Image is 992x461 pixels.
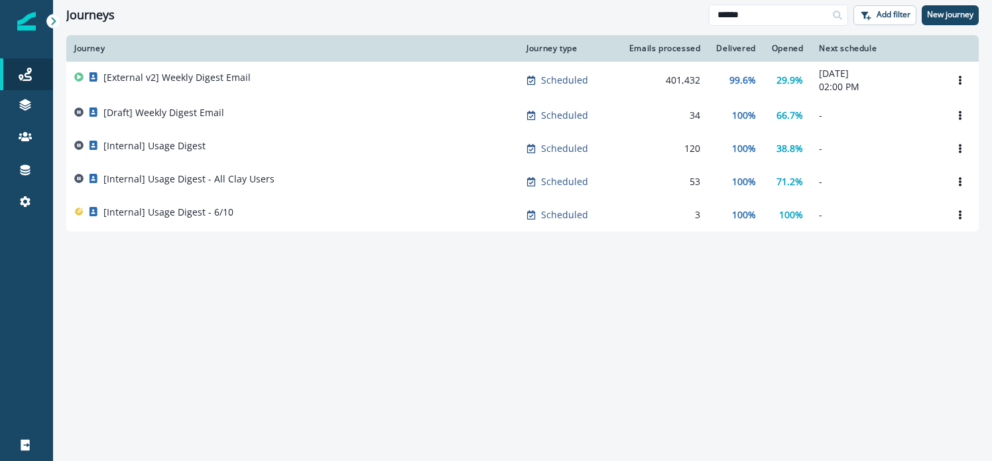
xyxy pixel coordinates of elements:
[922,5,979,25] button: New journey
[779,208,803,222] p: 100%
[103,71,251,84] p: [External v2] Weekly Digest Email
[776,175,803,188] p: 71.2%
[853,5,916,25] button: Add filter
[66,165,979,198] a: [Internal] Usage Digest - All Clay UsersScheduled53100%71.2%-Options
[819,208,934,222] p: -
[66,132,979,165] a: [Internal] Usage DigestScheduled120100%38.8%-Options
[729,74,756,87] p: 99.6%
[772,43,804,54] div: Opened
[625,208,700,222] div: 3
[877,10,910,19] p: Add filter
[716,43,755,54] div: Delivered
[625,175,700,188] div: 53
[927,10,973,19] p: New journey
[950,205,971,225] button: Options
[66,62,979,99] a: [External v2] Weekly Digest EmailScheduled401,43299.6%29.9%[DATE]02:00 PMOptions
[66,99,979,132] a: [Draft] Weekly Digest EmailScheduled34100%66.7%-Options
[66,198,979,231] a: [Internal] Usage Digest - 6/10Scheduled3100%100%-Options
[776,142,803,155] p: 38.8%
[17,12,36,31] img: Inflection
[819,67,934,80] p: [DATE]
[950,70,971,90] button: Options
[732,175,756,188] p: 100%
[625,74,700,87] div: 401,432
[541,175,588,188] p: Scheduled
[103,139,206,153] p: [Internal] Usage Digest
[103,106,224,119] p: [Draft] Weekly Digest Email
[776,74,803,87] p: 29.9%
[819,80,934,94] p: 02:00 PM
[74,43,511,54] div: Journey
[950,105,971,125] button: Options
[527,43,609,54] div: Journey type
[950,172,971,192] button: Options
[819,142,934,155] p: -
[541,208,588,222] p: Scheduled
[950,139,971,159] button: Options
[732,109,756,122] p: 100%
[776,109,803,122] p: 66.7%
[541,74,588,87] p: Scheduled
[819,109,934,122] p: -
[541,142,588,155] p: Scheduled
[625,142,700,155] div: 120
[103,206,233,219] p: [Internal] Usage Digest - 6/10
[625,43,700,54] div: Emails processed
[103,172,275,186] p: [Internal] Usage Digest - All Clay Users
[541,109,588,122] p: Scheduled
[732,142,756,155] p: 100%
[819,43,934,54] div: Next schedule
[66,8,115,23] h1: Journeys
[819,175,934,188] p: -
[625,109,700,122] div: 34
[732,208,756,222] p: 100%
